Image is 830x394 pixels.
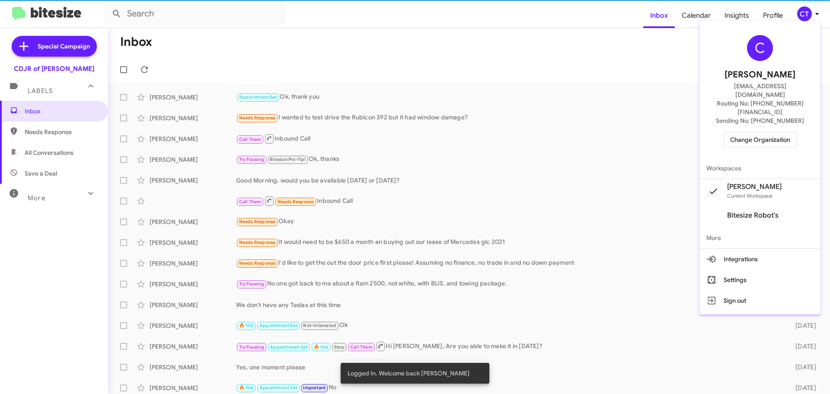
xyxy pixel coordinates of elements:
span: [PERSON_NAME] [727,183,782,191]
div: C [747,35,773,61]
button: Sign out [699,290,820,311]
span: More [699,227,820,248]
button: Change Organization [723,132,797,147]
span: Routing No: [PHONE_NUMBER][FINANCIAL_ID] [710,99,810,116]
span: Change Organization [730,132,790,147]
span: [EMAIL_ADDRESS][DOMAIN_NAME] [710,82,810,99]
span: Workspaces [699,158,820,179]
span: Sending No: [PHONE_NUMBER] [716,116,804,125]
button: Settings [699,269,820,290]
button: Integrations [699,249,820,269]
span: Current Workspace [727,192,773,199]
span: Bitesize Robot's [727,211,779,220]
span: [PERSON_NAME] [725,68,795,82]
